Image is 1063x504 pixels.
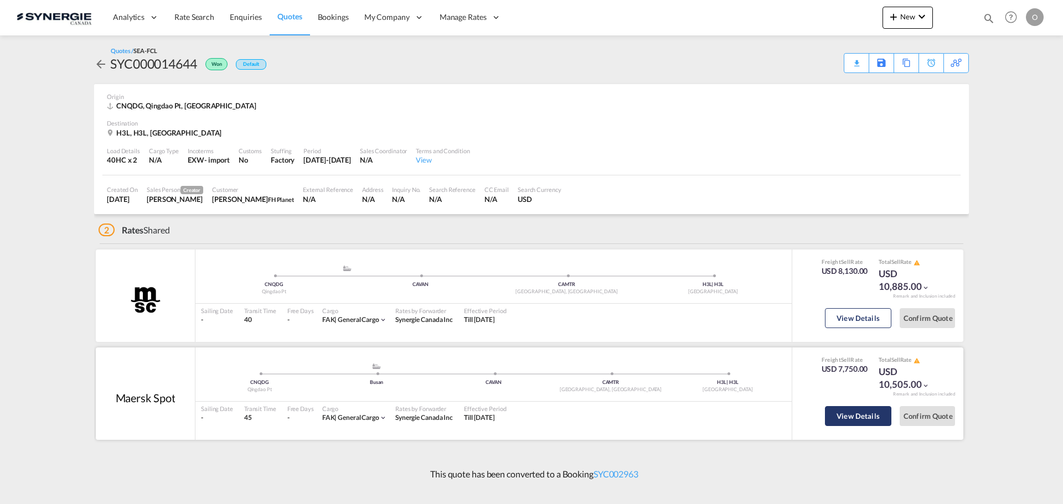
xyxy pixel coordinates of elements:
span: Synergie Canada Inc [395,413,453,422]
div: Transit Time [244,306,276,315]
div: 9 Sep 2025 [107,194,138,204]
span: H3L [714,281,724,287]
md-icon: icon-alert [914,259,920,266]
div: No [239,155,262,165]
span: Sell [891,356,900,363]
div: Sailing Date [201,404,233,413]
md-icon: assets/icons/custom/ship-fill.svg [370,363,383,369]
span: FAK [322,315,338,324]
div: Total Rate [879,258,934,267]
md-icon: icon-chevron-down [915,10,928,23]
div: Kodi Weerasinghe [212,194,294,204]
div: CAMTR [552,379,669,386]
span: Quotes [277,12,302,21]
span: H3L [729,379,739,385]
span: Rate Search [174,12,214,22]
button: Confirm Quote [900,308,955,328]
div: External Reference [303,185,353,194]
div: - [201,413,233,423]
div: Rosa Ho [147,194,203,204]
span: | [711,281,713,287]
a: SYC002963 [594,469,638,479]
div: Transit Time [244,404,276,413]
div: USD 10,505.00 [879,365,934,392]
span: Analytics [113,12,145,23]
span: | [334,413,337,422]
span: Sell [841,258,850,265]
div: N/A [362,194,383,204]
div: USD 8,130.00 [822,266,868,277]
div: icon-magnify [983,12,995,29]
div: - [287,315,290,325]
div: Free Days [287,404,314,413]
div: N/A [303,194,353,204]
div: N/A [484,194,509,204]
div: N/A [360,155,407,165]
div: USD 7,750.00 [822,363,868,375]
div: Freight Rate [822,356,868,363]
img: MSC [130,286,162,314]
div: Terms and Condition [416,147,469,155]
div: Cargo Type [149,147,179,155]
div: 21 Sep 2025 [303,155,351,165]
span: Creator [180,186,203,194]
div: CAVAN [347,281,493,288]
div: N/A [149,155,179,165]
div: Search Reference [429,185,475,194]
div: Customs [239,147,262,155]
button: icon-alert [912,258,920,267]
div: Factory Stuffing [271,155,295,165]
div: Rates by Forwarder [395,306,453,315]
span: Enquiries [230,12,262,22]
span: Sell [891,258,900,265]
span: H3L [717,379,728,385]
span: Sell [841,356,850,363]
div: USD [518,194,561,204]
div: O [1026,8,1044,26]
span: Won [211,61,225,71]
span: Till [DATE] [464,315,495,324]
span: 2 [99,224,115,236]
div: Maersk Spot [116,390,176,406]
div: Qingdao Pt [201,386,318,393]
button: View Details [825,406,891,426]
md-icon: icon-chevron-down [922,382,930,389]
div: Period [303,147,351,155]
span: FH Planet [268,196,294,203]
div: Remark and Inclusion included [885,391,963,397]
div: Shared [99,224,170,236]
div: EXW [188,155,204,165]
md-icon: icon-alert [914,357,920,364]
div: N/A [429,194,475,204]
md-icon: icon-chevron-down [379,414,387,422]
div: H3L, H3L, Canada [107,128,224,138]
div: Qingdao Pt [201,288,347,295]
div: Inquiry No. [392,185,420,194]
button: icon-alert [912,356,920,365]
span: Till [DATE] [464,413,495,422]
p: This quote has been converted to a Booking [425,468,638,480]
div: general cargo [322,315,379,325]
div: Origin [107,92,956,101]
div: Help [1002,8,1026,28]
span: Manage Rates [440,12,487,23]
div: Created On [107,185,138,194]
div: USD 10,885.00 [879,267,934,294]
span: My Company [364,12,410,23]
span: SEA-FCL [133,47,157,54]
div: Customer [212,185,294,194]
md-icon: icon-chevron-down [922,284,930,292]
div: Address [362,185,383,194]
div: Effective Period [464,404,506,413]
md-icon: assets/icons/custom/ship-fill.svg [340,266,354,271]
div: CAVAN [435,379,552,386]
span: Synergie Canada Inc [395,315,453,324]
div: - [201,315,233,325]
md-icon: icon-magnify [983,12,995,24]
div: Search Currency [518,185,561,194]
div: Till 21 Sep 2025 [464,413,495,423]
button: icon-plus 400-fgNewicon-chevron-down [883,7,933,29]
div: Busan [318,379,435,386]
span: Help [1002,8,1020,27]
div: View [416,155,469,165]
